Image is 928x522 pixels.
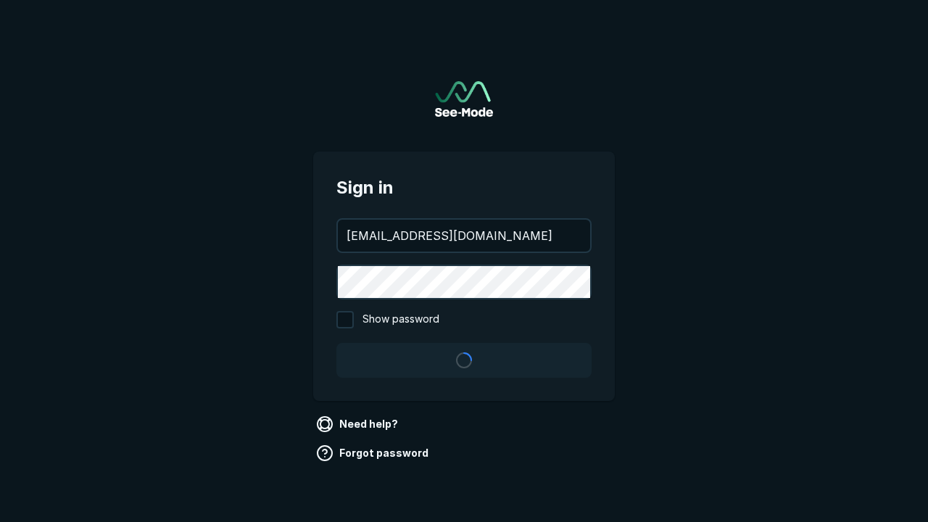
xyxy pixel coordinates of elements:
span: Show password [362,311,439,328]
input: your@email.com [338,220,590,252]
a: Need help? [313,413,404,436]
img: See-Mode Logo [435,81,493,117]
span: Sign in [336,175,592,201]
a: Go to sign in [435,81,493,117]
a: Forgot password [313,442,434,465]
